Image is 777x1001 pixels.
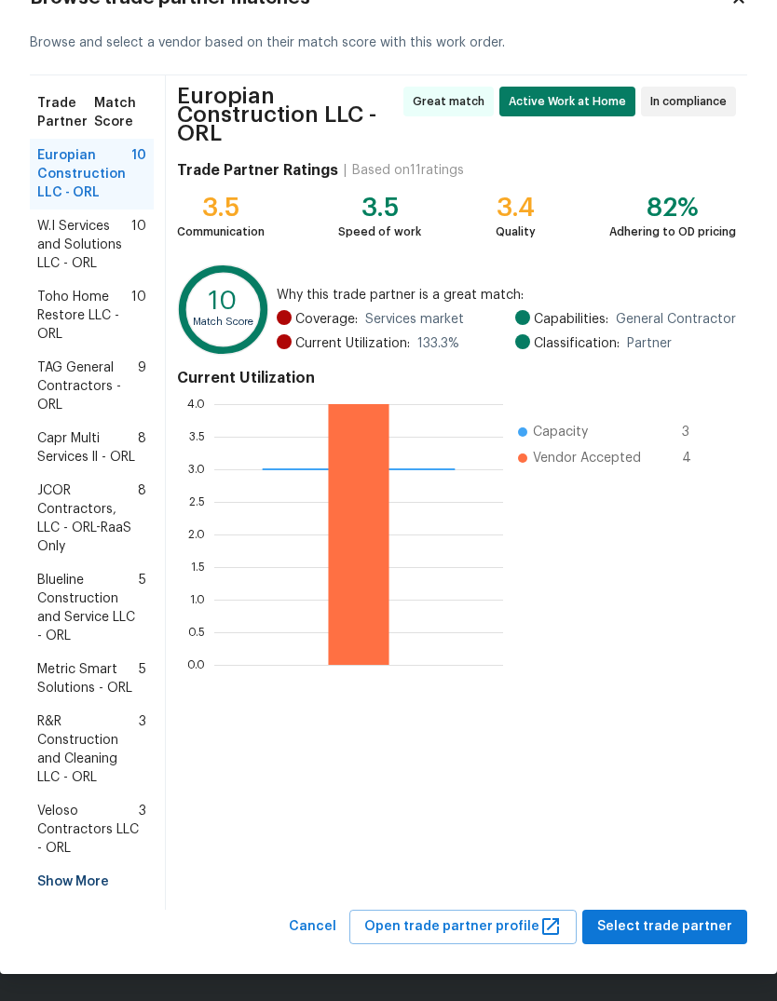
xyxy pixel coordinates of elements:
h4: Current Utilization [177,369,736,387]
h4: Trade Partner Ratings [177,161,338,180]
div: Quality [496,223,536,241]
button: Open trade partner profile [349,910,577,944]
text: 0.5 [188,626,205,637]
text: 10 [209,289,237,314]
text: 1.5 [191,561,205,572]
span: Vendor Accepted [533,449,641,467]
div: Communication [177,223,265,241]
span: Europian Construction LLC - ORL [177,87,398,142]
span: Active Work at Home [509,92,634,111]
span: 5 [139,571,146,645]
span: Trade Partner [37,94,94,131]
div: Speed of work [338,223,421,241]
span: W.I Services and Solutions LLC - ORL [37,217,131,273]
span: Cancel [289,915,336,939]
span: 8 [138,429,146,467]
div: Show More [30,865,154,899]
text: 1.0 [190,593,205,604]
div: 82% [609,198,736,217]
span: 10 [131,217,146,273]
span: Services market [365,310,464,329]
div: Browse and select a vendor based on their match score with this work order. [30,11,747,75]
span: In compliance [650,92,734,111]
text: 2.5 [189,495,205,507]
span: 4 [682,449,712,467]
text: Match Score [193,317,253,327]
span: JCOR Contractors, LLC - ORL-RaaS Only [37,481,138,556]
button: Cancel [281,910,344,944]
span: Capacity [533,423,588,441]
div: | [338,161,352,180]
text: 0.0 [187,658,205,670]
div: 3.4 [496,198,536,217]
span: Capabilities: [534,310,608,329]
div: Adhering to OD pricing [609,223,736,241]
span: Classification: [534,334,620,353]
span: Coverage: [295,310,358,329]
span: 10 [131,146,146,202]
text: 4.0 [187,398,205,409]
span: 3 [139,712,146,787]
span: TAG General Contractors - ORL [37,358,138,414]
span: Current Utilization: [295,334,410,353]
text: 2.0 [188,528,205,539]
span: Blueline Construction and Service LLC - ORL [37,571,139,645]
span: 3 [682,423,712,441]
span: Great match [413,92,492,111]
div: 3.5 [177,198,265,217]
span: Why this trade partner is a great match: [277,286,736,304]
span: 5 [139,660,146,697]
span: General Contractor [616,310,736,329]
span: 9 [138,358,146,414]
span: Select trade partner [597,915,732,939]
span: 10 [131,288,146,344]
span: Europian Construction LLC - ORL [37,146,131,202]
span: Veloso Contractors LLC - ORL [37,802,139,858]
div: Based on 11 ratings [352,161,464,180]
span: Match Score [94,94,146,131]
span: R&R Construction and Cleaning LLC - ORL [37,712,139,787]
span: Open trade partner profile [364,915,562,939]
span: Toho Home Restore LLC - ORL [37,288,131,344]
text: 3.0 [188,463,205,474]
span: Capr Multi Services ll - ORL [37,429,138,467]
span: Metric Smart Solutions - ORL [37,660,139,697]
text: 3.5 [189,430,205,441]
div: 3.5 [338,198,421,217]
span: Partner [627,334,672,353]
span: 3 [139,802,146,858]
button: Select trade partner [582,910,747,944]
span: 133.3 % [417,334,459,353]
span: 8 [138,481,146,556]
